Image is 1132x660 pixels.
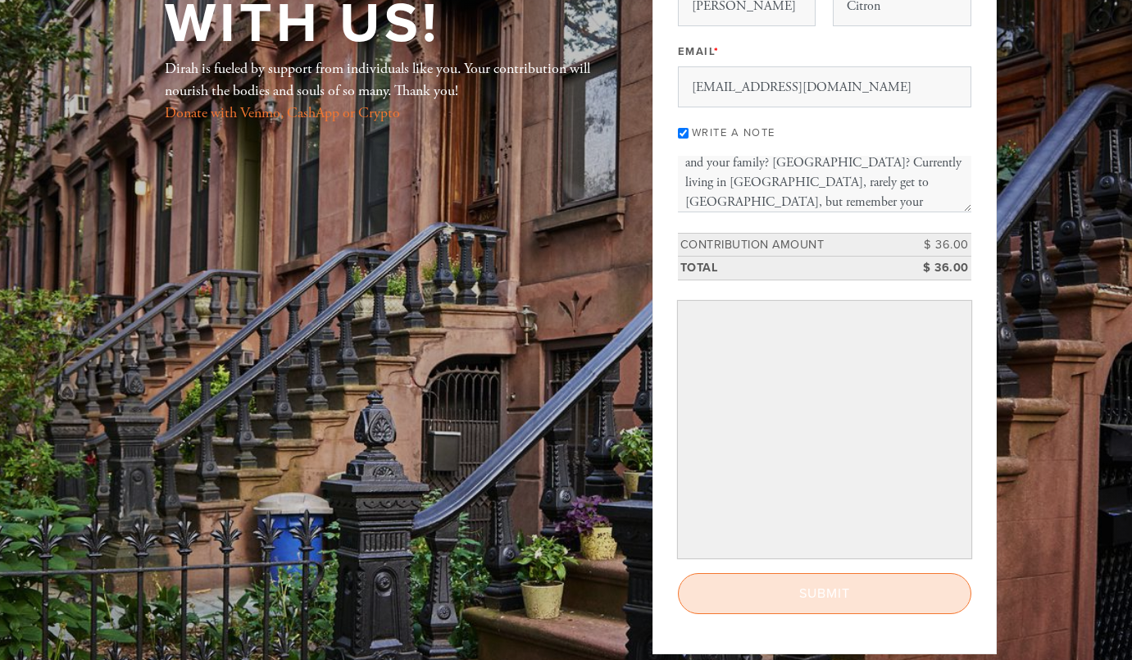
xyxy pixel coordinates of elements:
td: Total [678,257,898,280]
span: This field is required. [714,45,720,58]
label: Write a note [692,126,775,139]
td: Contribution Amount [678,233,898,257]
input: Submit [678,573,971,614]
div: Dirah is fueled by support from individuals like you. Your contribution will nourish the bodies a... [165,57,599,124]
td: $ 36.00 [898,233,971,257]
a: Donate with Venmo, CashApp or Crypto [165,103,400,122]
label: Email [678,44,720,59]
iframe: Secure payment input frame [681,304,968,555]
td: $ 36.00 [898,257,971,280]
